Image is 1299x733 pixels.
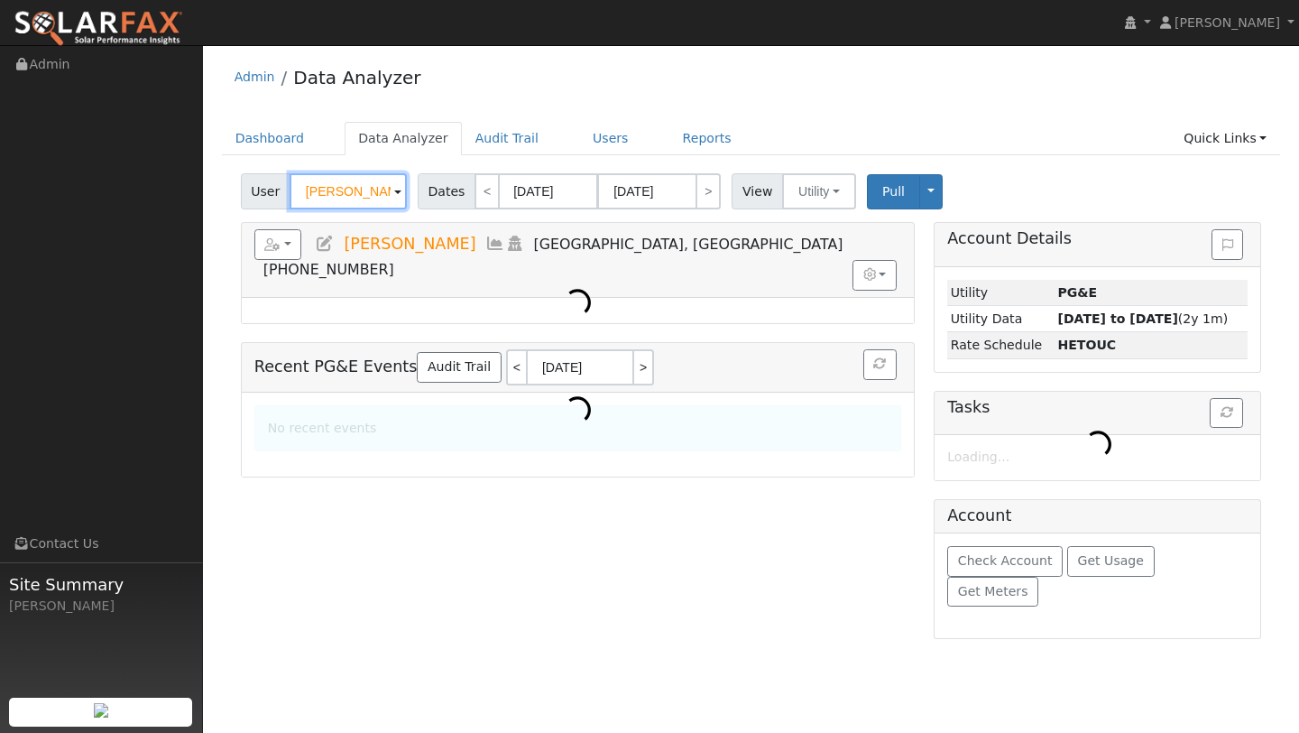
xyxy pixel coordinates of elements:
[947,280,1055,306] td: Utility
[634,349,654,385] a: >
[947,546,1063,577] button: Check Account
[94,703,108,718] img: retrieve
[1211,229,1243,260] button: Issue History
[315,235,335,253] a: Edit User (38267)
[1175,15,1280,30] span: [PERSON_NAME]
[293,67,420,88] a: Data Analyzer
[1057,311,1228,326] span: (2y 1m)
[947,506,1011,524] h5: Account
[474,173,500,209] a: <
[534,236,843,253] span: [GEOGRAPHIC_DATA], [GEOGRAPHIC_DATA]
[1210,398,1243,429] button: Refresh
[462,122,552,155] a: Audit Trail
[947,306,1055,332] td: Utility Data
[669,122,745,155] a: Reports
[867,174,920,209] button: Pull
[254,349,901,385] h5: Recent PG&E Events
[241,173,290,209] span: User
[1057,338,1116,352] strong: H
[485,235,505,253] a: Multi-Series Graph
[14,10,183,48] img: SolarFax
[947,332,1055,358] td: Rate Schedule
[1170,122,1280,155] a: Quick Links
[9,572,193,597] span: Site Summary
[958,553,1053,568] span: Check Account
[1057,285,1097,300] strong: ID: 17366105, authorized: 10/03/25
[345,122,462,155] a: Data Analyzer
[344,235,475,253] span: [PERSON_NAME]
[732,173,783,209] span: View
[882,184,905,199] span: Pull
[506,349,526,385] a: <
[417,352,501,383] a: Audit Trail
[235,70,275,84] a: Admin
[947,577,1038,608] button: Get Meters
[958,584,1028,598] span: Get Meters
[947,229,1248,248] h5: Account Details
[9,597,193,616] div: [PERSON_NAME]
[579,122,642,155] a: Users
[505,235,525,253] a: Login As (last Never)
[263,261,394,278] span: [PHONE_NUMBER]
[782,173,856,209] button: Utility
[418,173,475,209] span: Dates
[947,398,1248,417] h5: Tasks
[1078,553,1144,568] span: Get Usage
[696,173,721,209] a: >
[1057,311,1177,326] strong: [DATE] to [DATE]
[1067,546,1155,577] button: Get Usage
[290,173,407,209] input: Select a User
[863,349,897,380] button: Refresh
[222,122,318,155] a: Dashboard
